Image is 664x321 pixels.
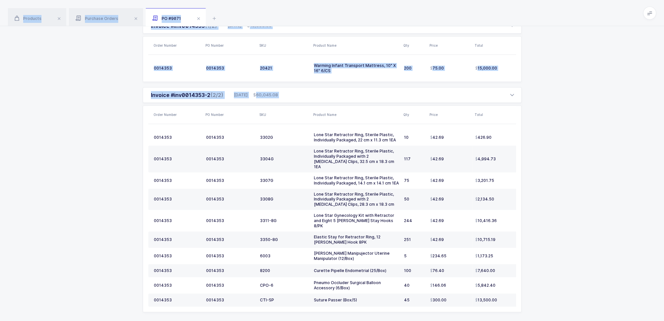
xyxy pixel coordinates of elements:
[429,112,471,117] div: Price
[475,253,493,259] span: 1,173.25
[206,283,255,288] div: 0014353
[313,112,399,117] div: Product Name
[314,251,399,261] div: [PERSON_NAME] Manipujector Uterine Manipulator (12/Box)
[259,43,309,48] div: SKU
[260,66,309,71] div: 20421
[206,178,255,183] div: 0014353
[314,132,399,143] div: Lone Star Retractor Ring, Sterile Plastic, Individually Packaged, 22 cm x 11.3 cm 1EA
[206,66,255,71] div: 0014353
[205,112,255,117] div: PO Number
[314,149,399,169] div: Lone Star Retractor Ring, Sterile Plastic, Individually Packaged with 2 [MEDICAL_DATA] Clips, 32....
[260,253,309,259] div: 6003
[430,253,446,259] span: 234.65
[206,197,255,202] div: 0014353
[404,253,425,259] div: 5
[205,43,255,48] div: PO Number
[430,283,446,288] span: 146.06
[475,197,494,202] span: 2,134.50
[205,23,217,29] span: (1/2)
[313,43,399,48] div: Product Name
[404,197,425,202] div: 50
[154,178,201,183] div: 0014353
[430,66,444,71] span: 75.00
[206,237,255,242] div: 0014353
[260,297,309,303] div: CTI-SP
[430,268,444,273] span: 76.40
[404,283,425,288] div: 40
[430,156,444,162] span: 42.69
[143,103,522,312] div: Invoice #inv0014353-2(2/2) [DATE]60,045.08
[154,197,201,202] div: 0014353
[404,156,425,162] div: 117
[260,135,309,140] div: 3302G
[154,268,201,273] div: 0014353
[260,268,309,273] div: 8200
[260,197,309,202] div: 3308G
[404,297,425,303] div: 45
[404,237,425,242] div: 251
[253,92,278,98] span: 60,045.08
[154,297,201,303] div: 0014353
[231,92,278,98] div: [DATE]
[430,135,444,140] span: 42.69
[475,178,494,183] span: 3,201.75
[430,218,444,223] span: 42.69
[404,178,425,183] div: 75
[314,175,399,186] div: Lone Star Retractor Ring, Sterile Plastic, Individually Packaged, 14.1 cm x 14.1 cm 1EA
[14,16,41,21] span: Products
[154,135,201,140] div: 0014353
[154,253,201,259] div: 0014353
[314,63,399,73] div: Warming Infant Transport Mattress, 10" X 16" 6/CS
[259,112,309,117] div: SKU
[154,66,201,71] div: 0014353
[430,237,444,242] span: 42.69
[475,218,497,223] span: 10,416.36
[260,156,309,162] div: 3304G
[475,112,525,117] div: Total
[151,91,223,99] div: Invoice #inv0014353-2
[152,16,181,21] span: PO #9071
[260,237,309,242] div: 3350-8G
[475,156,496,162] span: 4,994.73
[314,268,399,273] div: Curette Pipelle Endometrial (25/Box)
[475,43,525,48] div: Total
[430,197,444,202] span: 42.69
[206,156,255,162] div: 0014353
[260,218,309,223] div: 3311-8G
[154,237,201,242] div: 0014353
[154,156,201,162] div: 0014353
[430,178,444,183] span: 42.69
[429,43,471,48] div: Price
[154,43,202,48] div: Order Number
[403,112,426,117] div: Qty
[143,34,522,82] div: Invoice #inv0014353(1/2) [DATE]15,000.00
[314,280,399,291] div: Pneumo Occluder Surgical Balloon Accessory (6/Box)
[403,43,426,48] div: Qty
[260,178,309,183] div: 3307G
[404,135,425,140] div: 10
[143,87,522,103] div: Invoice #inv0014353-2(2/2) [DATE]60,045.08
[475,297,497,303] span: 13,500.00
[475,135,492,140] span: 426.90
[475,66,497,71] span: 15,000.00
[475,283,495,288] span: 5,842.40
[206,135,255,140] div: 0014353
[154,112,202,117] div: Order Number
[206,297,255,303] div: 0014353
[404,218,425,223] div: 244
[75,16,118,21] span: Purchase Orders
[154,218,201,223] div: 0014353
[430,297,446,303] span: 300.00
[314,213,399,229] div: Lone Star Gynecology Kit with Retractor and Eight 5 [PERSON_NAME] Stay Hooks 8/PK
[404,268,425,273] div: 100
[314,192,399,207] div: Lone Star Retractor Ring, Sterile Plastic, Individually Packaged with 2 [MEDICAL_DATA] Clips, 28....
[475,237,495,242] span: 10,715.19
[206,253,255,259] div: 0014353
[260,283,309,288] div: CPO-6
[154,283,201,288] div: 0014353
[475,268,495,273] span: 7,640.00
[314,234,399,245] div: Elastic Stay for Retractor Ring, 12 [PERSON_NAME] Hook 8PK
[314,297,399,303] div: Suture Passer (Box/5)
[206,268,255,273] div: 0014353
[210,92,223,98] span: (2/2)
